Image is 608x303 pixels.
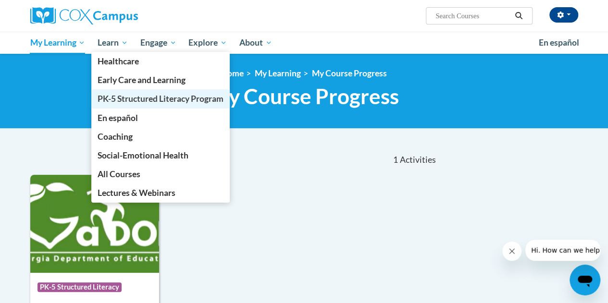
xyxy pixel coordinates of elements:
div: Main menu [23,32,585,54]
span: En español [98,113,138,123]
a: All Courses [91,165,230,183]
img: Course Logo [30,175,159,273]
a: Coaching [91,127,230,146]
a: About [233,32,278,54]
span: My Course Progress [209,84,399,109]
span: Learn [98,37,128,48]
iframe: Close message [502,242,521,261]
span: En español [539,37,579,48]
a: Learn [91,32,134,54]
iframe: Message from company [525,240,600,261]
span: Engage [140,37,176,48]
span: Healthcare [98,56,139,66]
span: PK-5 Structured Literacy Program [98,94,223,104]
span: Coaching [98,132,133,142]
a: Explore [182,32,233,54]
a: Healthcare [91,52,230,71]
span: Activities [399,155,435,165]
input: Search Courses [434,10,511,22]
span: My Learning [30,37,85,48]
span: 1 [393,155,398,165]
a: Social-Emotional Health [91,146,230,165]
button: Account Settings [549,7,578,23]
a: My Learning [24,32,92,54]
span: Explore [188,37,227,48]
span: Hi. How can we help? [6,7,78,14]
span: Lectures & Webinars [98,188,175,198]
a: My Course Progress [312,68,387,78]
span: Social-Emotional Health [98,150,188,160]
a: PK-5 Structured Literacy Program [91,89,230,108]
a: Home [221,68,244,78]
iframe: Button to launch messaging window [570,265,600,295]
span: PK-5 Structured Literacy [37,282,122,292]
span: About [239,37,272,48]
a: En español [533,33,585,53]
a: Lectures & Webinars [91,183,230,202]
button: Search [511,10,526,22]
img: Cox Campus [30,7,138,24]
a: Early Care and Learning [91,71,230,89]
a: Cox Campus [30,7,203,24]
span: All Courses [98,169,140,179]
a: Engage [134,32,183,54]
a: My Learning [255,68,301,78]
a: En español [91,109,230,127]
span: Early Care and Learning [98,75,186,85]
